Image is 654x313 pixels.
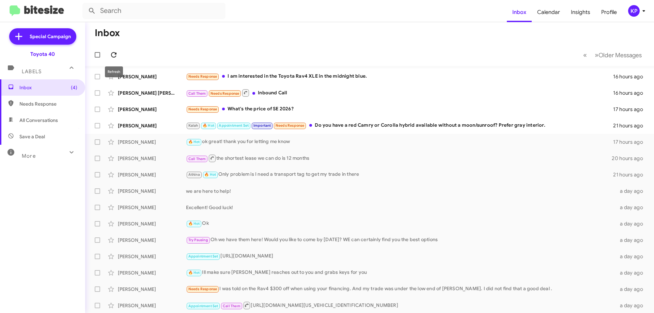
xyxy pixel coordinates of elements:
div: Do you have a red Camry or Corolla hybrid available without a moon/sunroof? Prefer gray interior. [186,122,613,129]
div: Inbound Call [186,89,613,97]
input: Search [82,3,225,19]
span: Needs Response [276,123,305,128]
div: a day ago [616,188,649,194]
div: 16 hours ago [613,73,649,80]
div: 17 hours ago [613,106,649,113]
span: Needs Response [188,107,217,111]
span: « [583,51,587,59]
span: 🔥 Hot [188,221,200,226]
span: 🔥 Hot [188,140,200,144]
div: a day ago [616,220,649,227]
div: What's the price of SE 2026? [186,105,613,113]
span: Call Them [188,91,206,96]
div: a day ago [616,302,649,309]
span: Athina [188,172,200,177]
div: ok great! thank you for letting me know [186,138,613,146]
div: Only problem is I need a transport tag to get my trade in there [186,171,613,178]
span: (4) [71,84,77,91]
span: 🔥 Hot [204,172,216,177]
div: Toyota 40 [30,51,55,58]
div: the shortest lease we can do is 12 months [186,154,612,162]
div: 21 hours ago [613,171,649,178]
span: Try Pausing [188,238,208,242]
span: Save a Deal [19,133,45,140]
span: Labels [22,68,42,75]
span: Appointment Set [219,123,249,128]
div: a day ago [616,253,649,260]
span: Needs Response [19,100,77,107]
span: Older Messages [598,51,642,59]
div: [PERSON_NAME] [118,302,186,309]
div: [PERSON_NAME] [118,188,186,194]
span: Call Them [223,304,240,308]
span: All Conversations [19,117,58,124]
div: KP [628,5,640,17]
div: Ill make sure [PERSON_NAME] reaches out to you and grabs keys for you [186,269,616,277]
a: Special Campaign [9,28,76,45]
div: a day ago [616,204,649,211]
span: » [595,51,598,59]
span: Special Campaign [30,33,71,40]
span: Needs Response [188,287,217,291]
div: 20 hours ago [612,155,649,162]
nav: Page navigation example [579,48,646,62]
span: Appointment Set [188,254,218,259]
a: Profile [596,2,622,22]
div: [PERSON_NAME] [118,171,186,178]
div: [PERSON_NAME] [118,106,186,113]
div: [PERSON_NAME] [118,237,186,244]
a: Calendar [532,2,565,22]
button: KP [622,5,647,17]
div: [PERSON_NAME] [118,220,186,227]
div: Excellent! Good luck! [186,204,616,211]
div: a day ago [616,286,649,293]
span: 🔥 Hot [203,123,214,128]
div: [URL][DOMAIN_NAME][US_VEHICLE_IDENTIFICATION_NUMBER] [186,301,616,310]
div: I am interested in the Toyota Rav4 XLE in the midnight blue. [186,73,613,80]
a: Insights [565,2,596,22]
button: Next [591,48,646,62]
div: [PERSON_NAME] [118,204,186,211]
h1: Inbox [95,28,120,38]
div: 16 hours ago [613,90,649,96]
span: Call Them [188,157,206,161]
div: Ok [186,220,616,228]
div: [PERSON_NAME] [118,73,186,80]
a: Inbox [507,2,532,22]
div: Oh we have them here! Would you like to come by [DATE]? WE can certainly find you the best options [186,236,616,244]
div: a day ago [616,237,649,244]
span: Inbox [19,84,77,91]
span: Needs Response [188,74,217,79]
div: a day ago [616,269,649,276]
span: Needs Response [211,91,239,96]
div: 17 hours ago [613,139,649,145]
span: Appointment Set [188,304,218,308]
div: [PERSON_NAME] [118,253,186,260]
div: [PERSON_NAME] [118,269,186,276]
div: [PERSON_NAME] [118,122,186,129]
div: [PERSON_NAME] [PERSON_NAME] [118,90,186,96]
span: Kalah [188,123,198,128]
div: [URL][DOMAIN_NAME] [186,252,616,260]
span: More [22,153,36,159]
span: Important [253,123,271,128]
div: 21 hours ago [613,122,649,129]
span: 🔥 Hot [188,270,200,275]
div: [PERSON_NAME] [118,139,186,145]
button: Previous [579,48,591,62]
div: Refresh [105,66,123,77]
div: I was told on the Rav4 $300 off when using your financing. And my trade was under the low end of ... [186,285,616,293]
div: we are here to help! [186,188,616,194]
div: [PERSON_NAME] [118,155,186,162]
div: [PERSON_NAME] [118,286,186,293]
